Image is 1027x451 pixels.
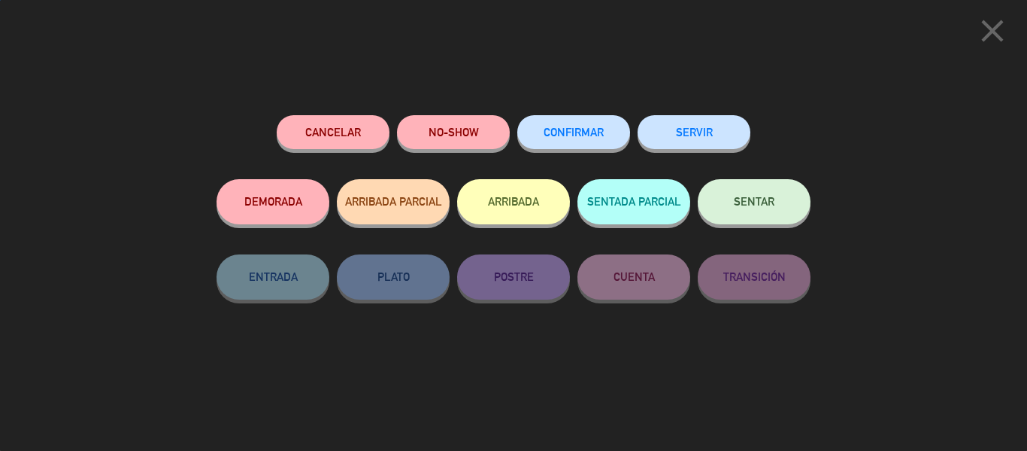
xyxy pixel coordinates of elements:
[638,115,750,149] button: SERVIR
[337,179,450,224] button: ARRIBADA PARCIAL
[698,254,810,300] button: TRANSICIÓN
[698,179,810,224] button: SENTAR
[277,115,389,149] button: Cancelar
[577,254,690,300] button: CUENTA
[337,254,450,300] button: PLATO
[544,126,604,139] span: CONFIRMAR
[345,195,442,208] span: ARRIBADA PARCIAL
[969,11,1016,56] button: close
[457,254,570,300] button: POSTRE
[217,254,329,300] button: ENTRADA
[517,115,630,149] button: CONFIRMAR
[217,179,329,224] button: DEMORADA
[734,195,774,208] span: SENTAR
[397,115,510,149] button: NO-SHOW
[577,179,690,224] button: SENTADA PARCIAL
[457,179,570,224] button: ARRIBADA
[974,12,1011,50] i: close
